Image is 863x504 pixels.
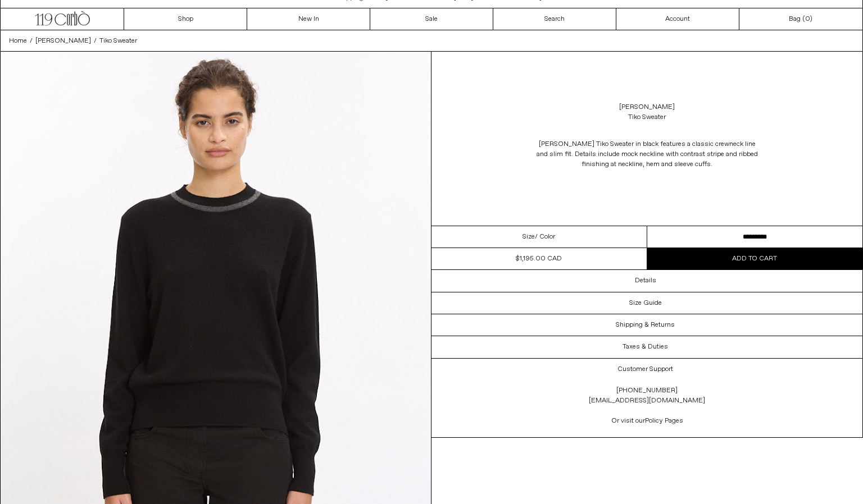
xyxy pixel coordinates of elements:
a: Tiko Sweater [99,36,137,46]
h3: Shipping & Returns [616,321,675,329]
a: Search [493,8,616,30]
a: New In [247,8,370,30]
a: Home [9,36,27,46]
div: [PHONE_NUMBER] Or visit our [535,380,760,437]
span: 0 [805,15,810,24]
span: ) [805,14,812,24]
h3: Details [635,277,656,285]
a: Shop [124,8,247,30]
span: Size [523,232,535,242]
span: / Color [535,232,555,242]
p: [PERSON_NAME] Tiko Sweater in black features a classic crewneck line and slim fit. Details includ... [535,134,760,175]
a: Bag () [739,8,862,30]
span: Add to cart [732,254,777,263]
div: $1,195.00 CAD [516,254,562,264]
a: Account [616,8,739,30]
span: Home [9,36,27,45]
div: Tiko Sweater [628,112,666,122]
span: / [94,36,97,46]
h3: Size Guide [629,299,662,307]
span: Tiko Sweater [99,36,137,45]
button: Add to cart [647,248,863,269]
a: Policy Pages [645,416,683,425]
a: [EMAIL_ADDRESS][DOMAIN_NAME] [589,396,705,405]
a: [PERSON_NAME] [619,102,675,112]
span: [PERSON_NAME] [35,36,91,45]
a: [PERSON_NAME] [35,36,91,46]
span: / [30,36,33,46]
h3: Taxes & Duties [623,343,668,351]
a: Sale [370,8,493,30]
h3: Customer Support [617,365,673,373]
